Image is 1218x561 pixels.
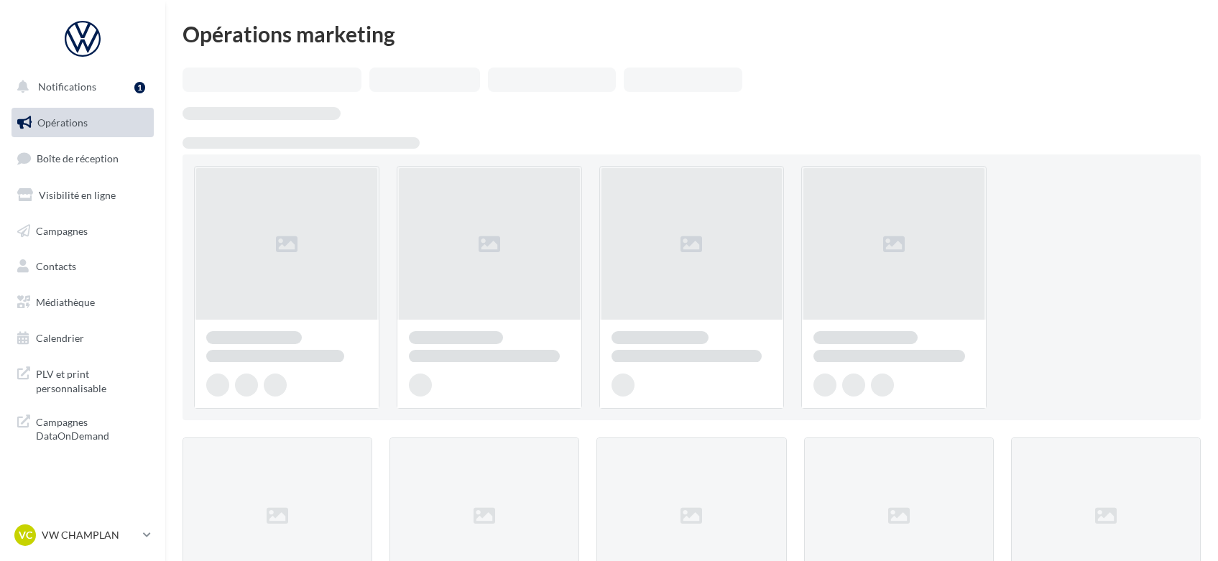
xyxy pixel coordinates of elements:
[11,521,154,549] a: VC VW CHAMPLAN
[36,224,88,236] span: Campagnes
[36,364,148,395] span: PLV et print personnalisable
[9,180,157,210] a: Visibilité en ligne
[9,72,151,102] button: Notifications 1
[134,82,145,93] div: 1
[36,296,95,308] span: Médiathèque
[9,407,157,449] a: Campagnes DataOnDemand
[9,251,157,282] a: Contacts
[9,358,157,401] a: PLV et print personnalisable
[19,528,32,542] span: VC
[42,528,137,542] p: VW CHAMPLAN
[36,332,84,344] span: Calendrier
[183,23,1201,45] div: Opérations marketing
[9,323,157,353] a: Calendrier
[36,412,148,443] span: Campagnes DataOnDemand
[36,260,76,272] span: Contacts
[9,143,157,174] a: Boîte de réception
[37,116,88,129] span: Opérations
[9,287,157,317] a: Médiathèque
[38,80,96,93] span: Notifications
[37,152,119,164] span: Boîte de réception
[9,108,157,138] a: Opérations
[9,216,157,246] a: Campagnes
[39,189,116,201] span: Visibilité en ligne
